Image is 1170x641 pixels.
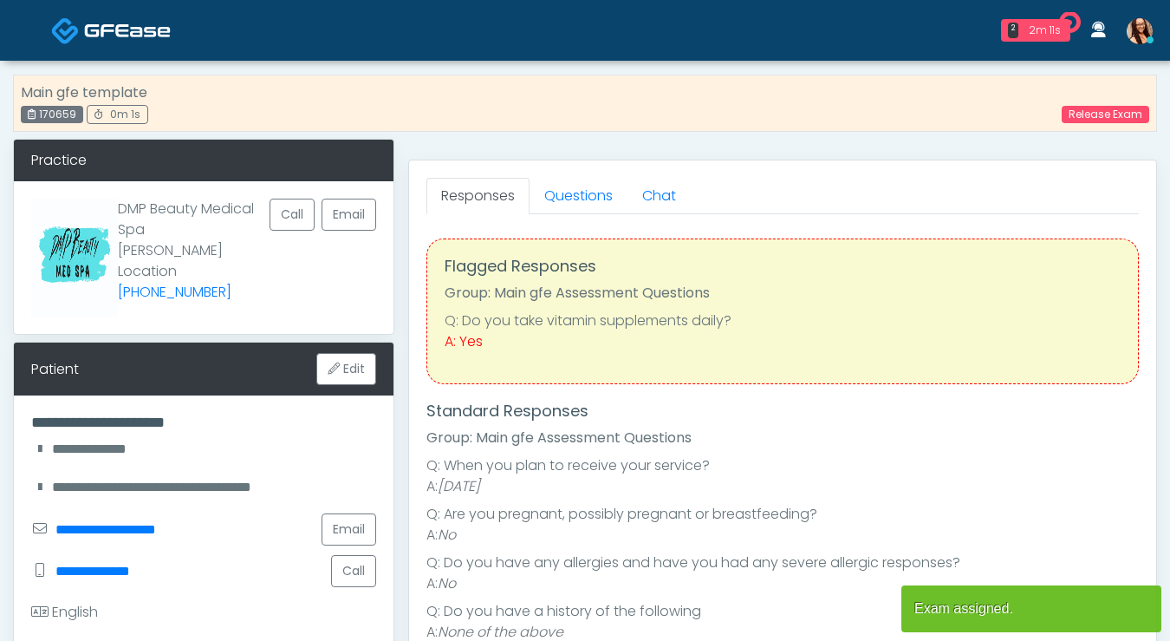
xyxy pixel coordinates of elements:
[426,402,1139,421] h4: Standard Responses
[118,282,231,302] a: [PHONE_NUMBER]
[322,199,376,231] a: Email
[426,476,1139,497] li: A:
[31,602,98,623] div: English
[426,525,1139,546] li: A:
[316,353,376,385] button: Edit
[426,428,692,448] strong: Group: Main gfe Assessment Questions
[1062,106,1149,123] a: Release Exam
[1008,23,1018,38] div: 2
[530,178,627,214] a: Questions
[426,573,1139,594] li: A:
[31,199,118,317] img: Provider image
[438,476,480,496] em: [DATE]
[110,107,140,121] span: 0m 1s
[445,311,1121,331] li: Q: Do you take vitamin supplements daily?
[14,140,393,181] div: Practice
[51,2,171,58] a: Docovia
[438,525,456,545] em: No
[1025,23,1063,38] div: 2m 11s
[426,455,1139,476] li: Q: When you plan to receive your service?
[627,178,691,214] a: Chat
[438,573,456,593] em: No
[51,16,80,45] img: Docovia
[445,257,1121,276] h4: Flagged Responses
[21,106,83,123] div: 170659
[270,199,315,231] button: Call
[445,331,1121,352] div: A: Yes
[1127,18,1153,44] img: Alexis Foster-Horton
[426,601,1139,622] li: Q: Do you have a history of the following
[426,504,1139,525] li: Q: Are you pregnant, possibly pregnant or breastfeeding?
[331,555,376,587] button: Call
[118,199,270,303] p: DMP Beauty Medical Spa [PERSON_NAME] Location
[84,22,171,39] img: Docovia
[426,178,530,214] a: Responses
[991,12,1081,49] a: 2 2m 11s
[31,359,79,380] div: Patient
[445,283,710,303] strong: Group: Main gfe Assessment Questions
[426,553,1139,573] li: Q: Do you have any allergies and have you had any severe allergic responses?
[21,82,147,102] strong: Main gfe template
[901,585,1161,632] article: Exam assigned.
[322,513,376,546] a: Email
